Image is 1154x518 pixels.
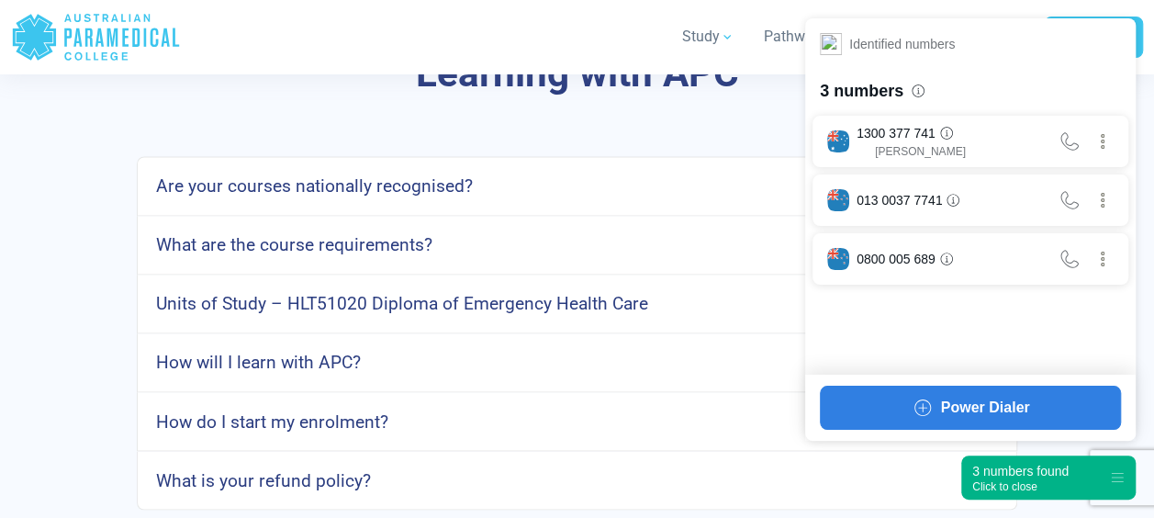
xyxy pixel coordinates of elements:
a: Are your courses nationally recognised? [138,164,1016,208]
a: What are the course requirements? [138,223,1016,266]
a: Engage [861,11,947,62]
h4: What is your refund policy? [156,469,371,490]
a: Australian Paramedical College [11,7,181,67]
h4: Units of Study – HLT51020 Diploma of Emergency Health Care [156,293,648,314]
a: How do I start my enrolment? [138,400,1016,443]
h4: How will I learn with APC? [156,352,361,373]
h4: What are the course requirements? [156,234,432,255]
h4: Are your courses nationally recognised? [156,175,473,197]
a: How will I learn with APC? [138,341,1016,384]
h4: How do I start my enrolment? [156,411,388,432]
a: Units of Study – HLT51020 Diploma of Emergency Health Care [138,282,1016,325]
a: Apply now [1044,17,1143,59]
a: Study [671,11,745,62]
a: What is your refund policy? [138,458,1016,501]
a: Pathways [753,11,854,62]
a: About [954,11,1029,62]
